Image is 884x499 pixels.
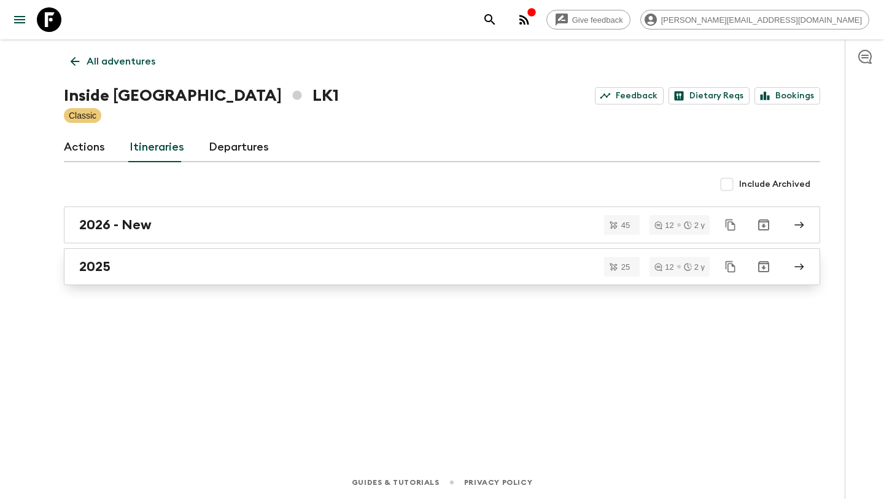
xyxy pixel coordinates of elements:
[130,133,184,162] a: Itineraries
[654,221,673,229] div: 12
[7,7,32,32] button: menu
[754,87,820,104] a: Bookings
[684,221,705,229] div: 2 y
[352,476,440,489] a: Guides & Tutorials
[614,221,637,229] span: 45
[751,254,776,279] button: Archive
[565,15,630,25] span: Give feedback
[209,133,269,162] a: Departures
[64,49,162,74] a: All adventures
[64,206,820,243] a: 2026 - New
[751,213,776,237] button: Archive
[640,10,869,29] div: [PERSON_NAME][EMAIL_ADDRESS][DOMAIN_NAME]
[64,133,105,162] a: Actions
[478,7,502,32] button: search adventures
[546,10,630,29] a: Give feedback
[464,476,532,489] a: Privacy Policy
[595,87,664,104] a: Feedback
[69,109,96,122] p: Classic
[719,256,742,278] button: Duplicate
[64,248,820,285] a: 2025
[87,54,155,69] p: All adventures
[684,263,705,271] div: 2 y
[64,84,339,108] h1: Inside [GEOGRAPHIC_DATA] LK1
[719,214,742,236] button: Duplicate
[669,87,750,104] a: Dietary Reqs
[654,263,673,271] div: 12
[654,15,869,25] span: [PERSON_NAME][EMAIL_ADDRESS][DOMAIN_NAME]
[79,217,152,233] h2: 2026 - New
[614,263,637,271] span: 25
[79,259,110,275] h2: 2025
[739,178,810,191] span: Include Archived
